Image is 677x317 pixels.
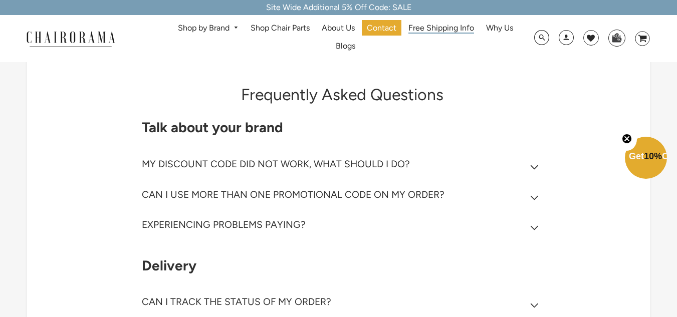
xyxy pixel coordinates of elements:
[617,128,637,151] button: Close teaser
[142,219,306,230] h2: EXPERIENCING PROBLEMS PAYING?
[644,151,662,161] span: 10%
[629,151,675,161] span: Get Off
[322,23,355,34] span: About Us
[163,20,528,57] nav: DesktopNavigation
[246,20,315,36] a: Shop Chair Parts
[481,20,518,36] a: Why Us
[609,30,624,45] img: WhatsApp_Image_2024-07-12_at_16.23.01.webp
[625,138,667,180] div: Get10%OffClose teaser
[317,20,360,36] a: About Us
[336,41,355,52] span: Blogs
[251,23,310,34] span: Shop Chair Parts
[142,158,410,170] h2: MY DISCOUNT CODE DID NOT WORK, WHAT SHOULD I DO?
[142,296,331,307] h2: CAN I TRACK THE STATUS OF MY ORDER?
[486,23,513,34] span: Why Us
[362,20,401,36] a: Contact
[142,151,543,182] summary: MY DISCOUNT CODE DID NOT WORK, WHAT SHOULD I DO?
[403,20,479,36] a: Free Shipping Info
[367,23,396,34] span: Contact
[142,212,543,242] summary: EXPERIENCING PROBLEMS PAYING?
[331,39,360,54] a: Blogs
[142,182,543,212] summary: CAN I USE MORE THAN ONE PROMOTIONAL CODE ON MY ORDER?
[408,23,474,34] span: Free Shipping Info
[173,21,244,36] a: Shop by Brand
[21,30,121,47] img: chairorama
[142,189,444,200] h2: CAN I USE MORE THAN ONE PROMOTIONAL CODE ON MY ORDER?
[142,119,543,136] h2: Talk about your brand
[142,257,543,274] h2: Delivery
[138,85,546,104] h1: Frequently Asked Questions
